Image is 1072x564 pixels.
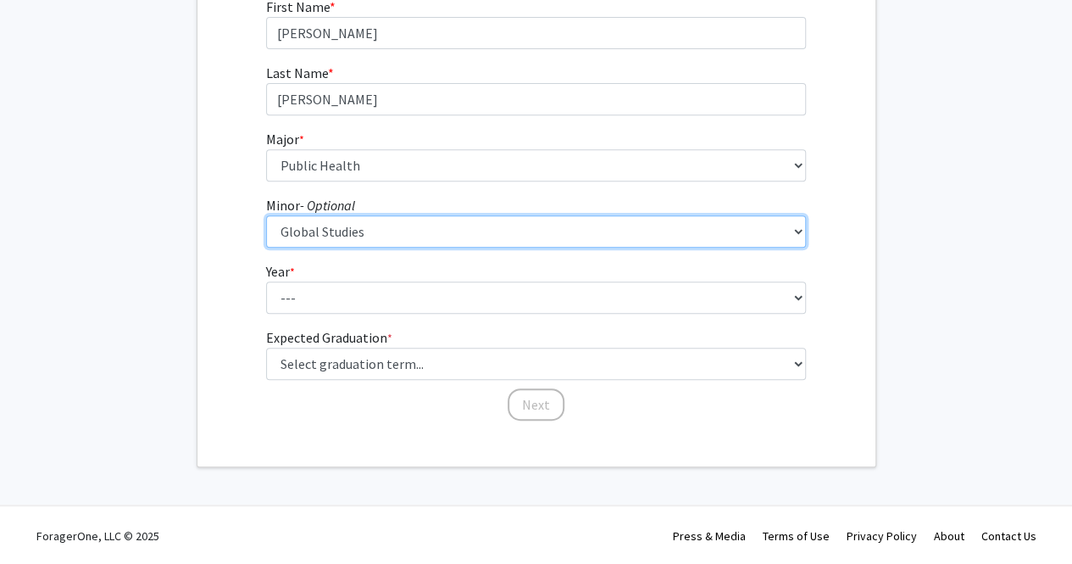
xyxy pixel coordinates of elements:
i: - Optional [300,197,355,214]
a: Press & Media [673,528,746,544]
label: Expected Graduation [266,327,392,348]
label: Minor [266,195,355,215]
a: Contact Us [981,528,1036,544]
span: Last Name [266,64,328,81]
a: About [934,528,964,544]
label: Year [266,261,295,282]
iframe: Chat [13,488,72,551]
button: Next [508,388,564,421]
a: Terms of Use [763,528,830,544]
a: Privacy Policy [847,528,917,544]
label: Major [266,129,304,149]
